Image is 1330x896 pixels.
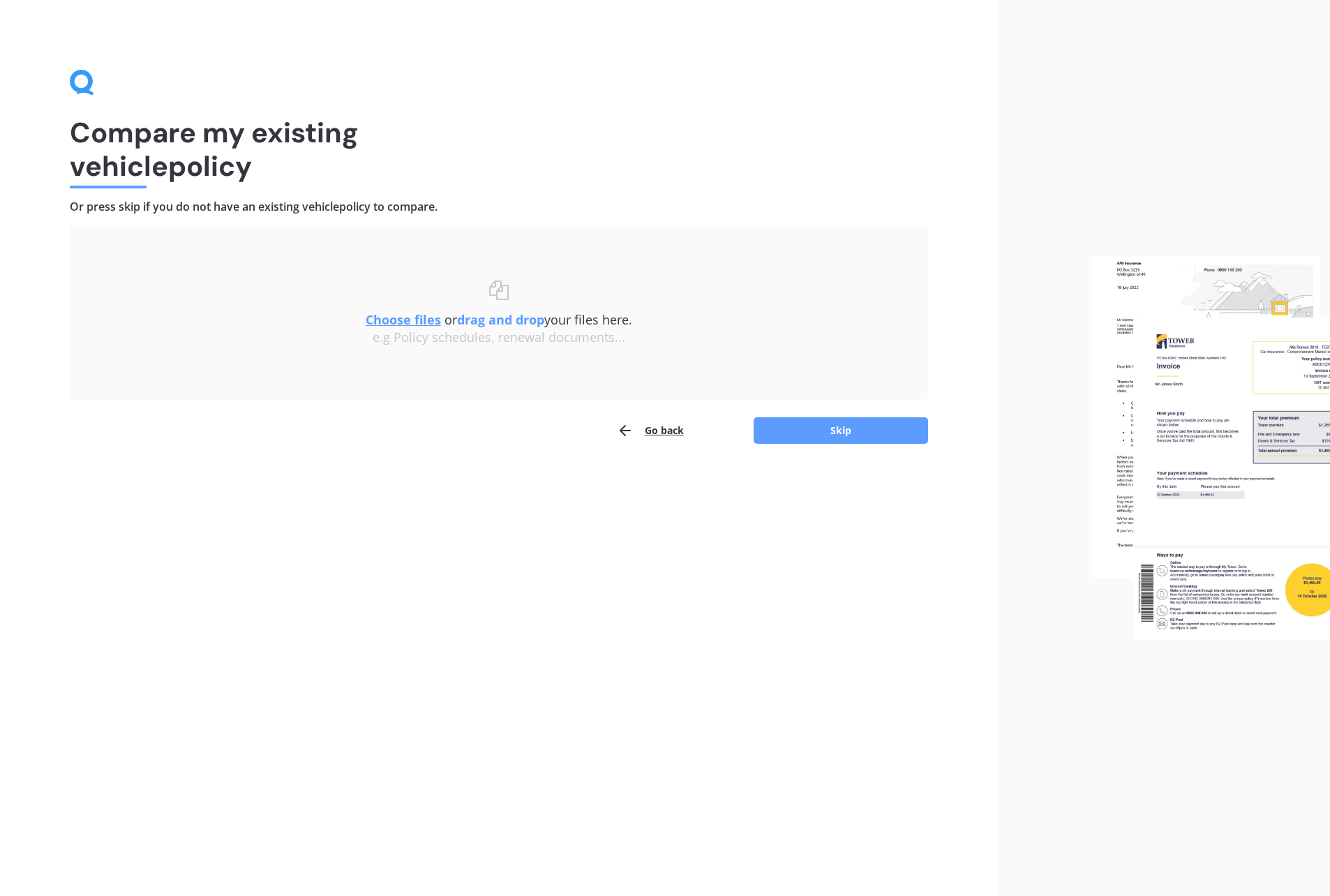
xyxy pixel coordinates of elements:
b: drag and drop [457,311,544,328]
u: Choose files [366,311,441,328]
h4: Or press skip if you do not have an existing vehicle policy to compare. [70,200,928,214]
button: Go back [617,417,684,445]
button: Skip [754,417,928,444]
h1: Compare my existing vehicle policy [70,116,928,183]
span: or your files here. [366,311,632,328]
div: e.g Policy schedules, renewal documents... [98,330,900,345]
img: files.webp [1092,256,1330,640]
